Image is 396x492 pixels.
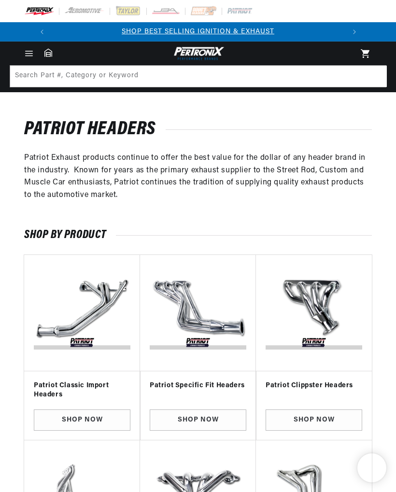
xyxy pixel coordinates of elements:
[24,152,372,201] p: Patriot Exhaust products continue to offer the best value for the dollar of any header brand in t...
[150,265,246,361] img: Patriot-Specific-Fit-Headers-v1588104112434.jpg
[24,121,372,138] h1: Patriot Headers
[52,27,345,37] div: 1 of 2
[365,66,386,87] button: Search Part #, Category or Keyword
[34,265,130,361] img: Patriot-Classic-Import-Headers-v1588104940254.jpg
[34,409,130,431] a: Shop Now
[345,22,364,42] button: Translation missing: en.sections.announcements.next_announcement
[266,265,362,361] img: Patriot-Clippster-Headers-v1588104121313.jpg
[52,27,345,37] div: Announcement
[32,22,52,42] button: Translation missing: en.sections.announcements.previous_announcement
[44,48,52,57] a: Garage: 0 item(s)
[122,28,274,35] a: SHOP BEST SELLING IGNITION & EXHAUST
[24,230,372,240] h2: SHOP BY PRODUCT
[34,381,130,400] h3: Patriot Classic Import Headers
[18,48,40,59] summary: Menu
[171,45,225,61] img: Pertronix
[10,66,387,87] input: Search Part #, Category or Keyword
[266,409,362,431] a: Shop Now
[150,409,246,431] a: Shop Now
[150,381,246,391] h3: Patriot Specific Fit Headers
[266,381,362,391] h3: Patriot Clippster Headers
